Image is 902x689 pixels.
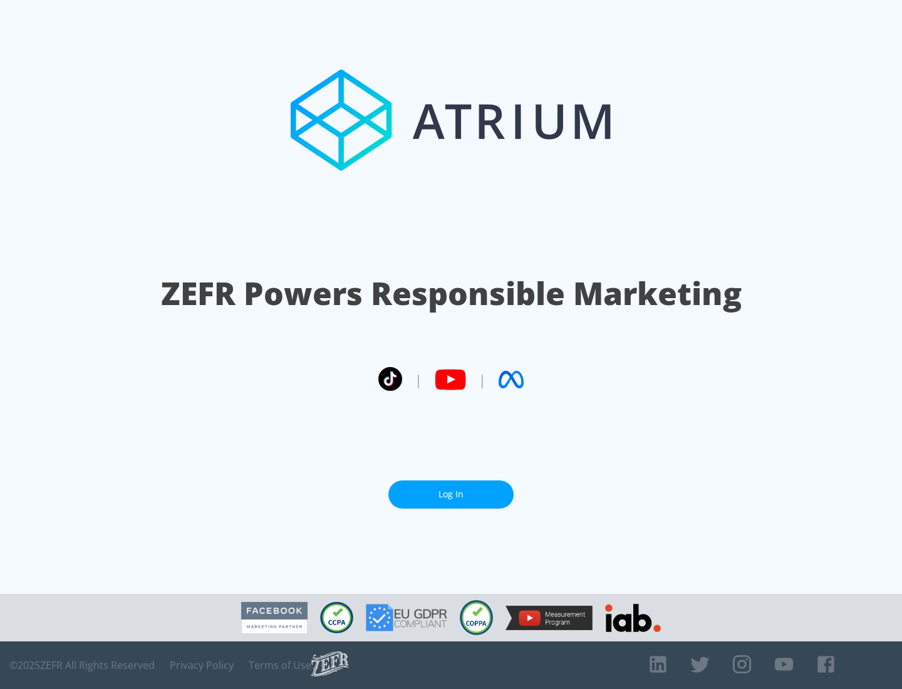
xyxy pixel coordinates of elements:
img: Facebook Marketing Partner [241,602,308,634]
img: COPPA Compliant [460,600,493,635]
span: | [479,370,486,389]
a: Privacy Policy [170,659,234,671]
a: Log In [388,480,514,509]
a: Terms of Use [249,659,311,671]
img: IAB [605,604,661,632]
img: GDPR Compliant [366,604,447,631]
span: | [415,370,422,389]
img: YouTube Measurement Program [505,606,593,630]
h1: ZEFR Powers Responsible Marketing [161,272,742,315]
img: CCPA Compliant [320,602,353,633]
span: © 2025 ZEFR All Rights Reserved [9,659,155,671]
